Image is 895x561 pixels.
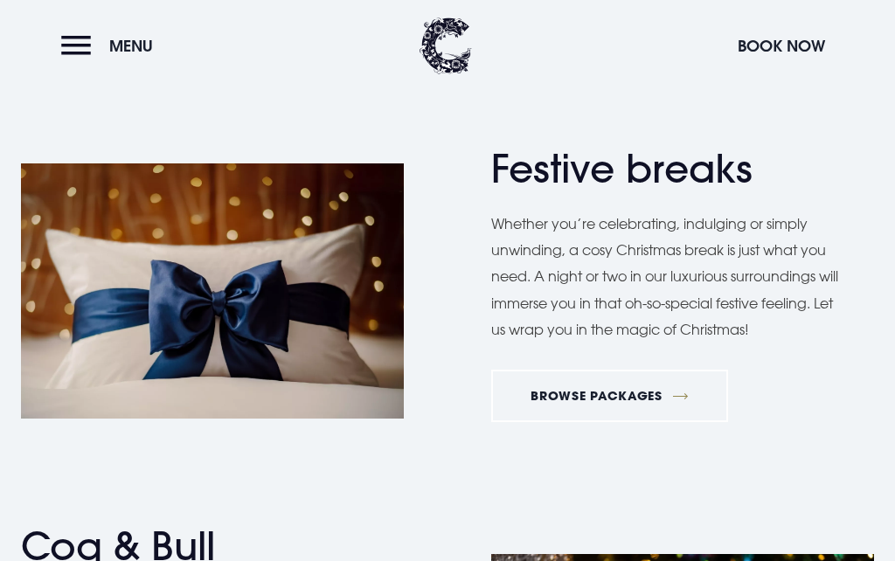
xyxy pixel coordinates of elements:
[491,211,850,343] p: Whether you’re celebrating, indulging or simply unwinding, a cosy Christmas break is just what yo...
[21,163,404,419] img: Christmas Hotel in Northern Ireland
[61,27,162,65] button: Menu
[729,27,834,65] button: Book Now
[420,17,472,74] img: Clandeboye Lodge
[491,370,728,422] a: BROWSE PACKAGES
[109,36,153,56] span: Menu
[491,146,832,192] h2: Festive breaks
